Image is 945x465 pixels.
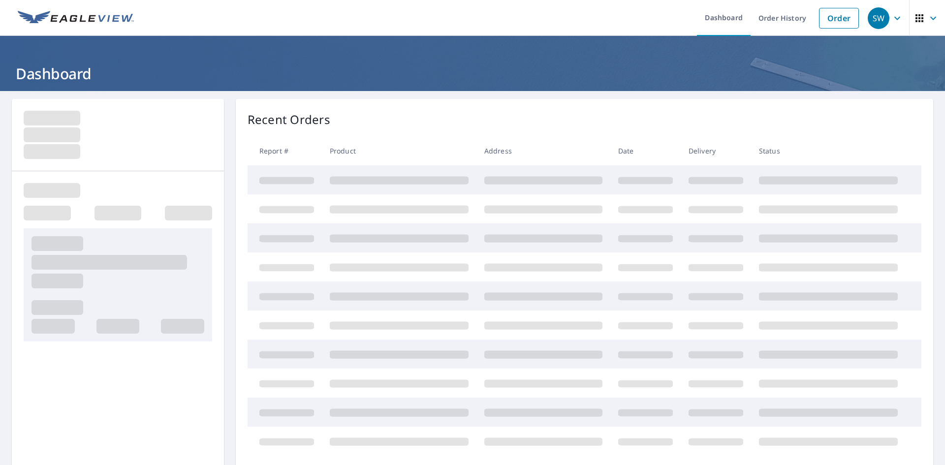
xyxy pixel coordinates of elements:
th: Address [476,136,610,165]
h1: Dashboard [12,63,933,84]
th: Status [751,136,906,165]
th: Product [322,136,476,165]
p: Recent Orders [248,111,330,128]
th: Delivery [681,136,751,165]
th: Report # [248,136,322,165]
th: Date [610,136,681,165]
img: EV Logo [18,11,134,26]
div: SW [868,7,889,29]
a: Order [819,8,859,29]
